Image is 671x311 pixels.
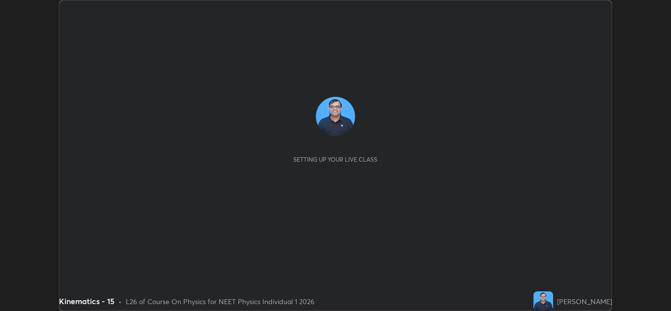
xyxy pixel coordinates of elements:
div: Setting up your live class [293,156,377,163]
div: • [118,296,122,307]
div: Kinematics - 15 [59,295,114,307]
div: [PERSON_NAME] [557,296,612,307]
img: c8efc32e9f1a4c10bde3d70895648330.jpg [533,291,553,311]
img: c8efc32e9f1a4c10bde3d70895648330.jpg [316,97,355,136]
div: L26 of Course On Physics for NEET Physics Individual 1 2026 [126,296,314,307]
